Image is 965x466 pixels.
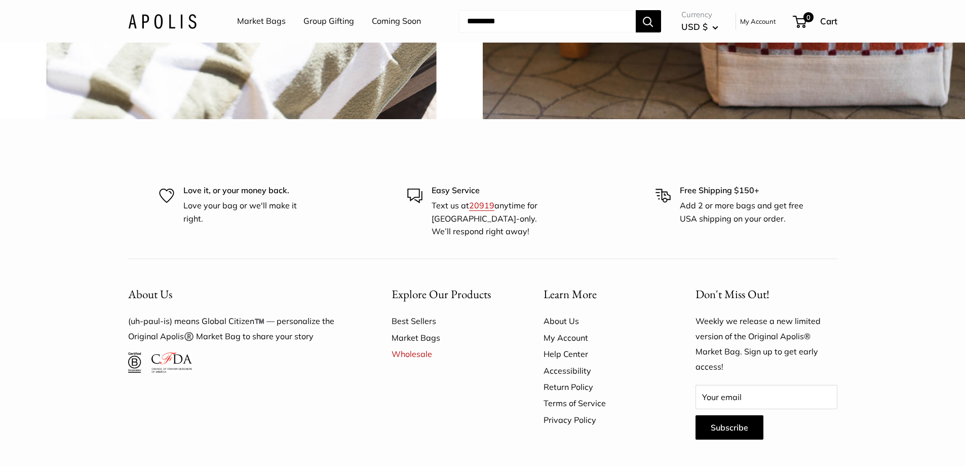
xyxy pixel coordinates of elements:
[128,352,142,373] img: Certified B Corporation
[696,415,763,440] button: Subscribe
[544,330,660,346] a: My Account
[803,12,813,22] span: 0
[128,286,172,302] span: About Us
[544,346,660,362] a: Help Center
[544,284,660,304] button: Learn More
[151,352,191,373] img: Council of Fashion Designers of America Member
[392,346,508,362] a: Wholesale
[681,8,718,22] span: Currency
[544,313,660,329] a: About Us
[8,427,108,458] iframe: Sign Up via Text for Offers
[372,14,421,29] a: Coming Soon
[544,363,660,379] a: Accessibility
[392,284,508,304] button: Explore Our Products
[459,10,636,32] input: Search...
[392,313,508,329] a: Best Sellers
[128,14,197,28] img: Apolis
[432,184,558,197] p: Easy Service
[544,395,660,411] a: Terms of Service
[544,286,597,302] span: Learn More
[681,19,718,35] button: USD $
[392,286,491,302] span: Explore Our Products
[237,14,286,29] a: Market Bags
[820,16,837,26] span: Cart
[183,184,310,197] p: Love it, or your money back.
[469,200,494,210] a: 20919
[183,199,310,225] p: Love your bag or we'll make it right.
[636,10,661,32] button: Search
[303,14,354,29] a: Group Gifting
[544,379,660,395] a: Return Policy
[128,284,356,304] button: About Us
[740,15,776,27] a: My Account
[680,199,806,225] p: Add 2 or more bags and get free USA shipping on your order.
[680,184,806,197] p: Free Shipping $150+
[392,330,508,346] a: Market Bags
[696,284,837,304] p: Don't Miss Out!
[794,13,837,29] a: 0 Cart
[128,314,356,344] p: (uh-paul-is) means Global Citizen™️ — personalize the Original Apolis®️ Market Bag to share your ...
[681,21,708,32] span: USD $
[544,412,660,428] a: Privacy Policy
[432,199,558,238] p: Text us at anytime for [GEOGRAPHIC_DATA]-only. We’ll respond right away!
[696,314,837,375] p: Weekly we release a new limited version of the Original Apolis® Market Bag. Sign up to get early ...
